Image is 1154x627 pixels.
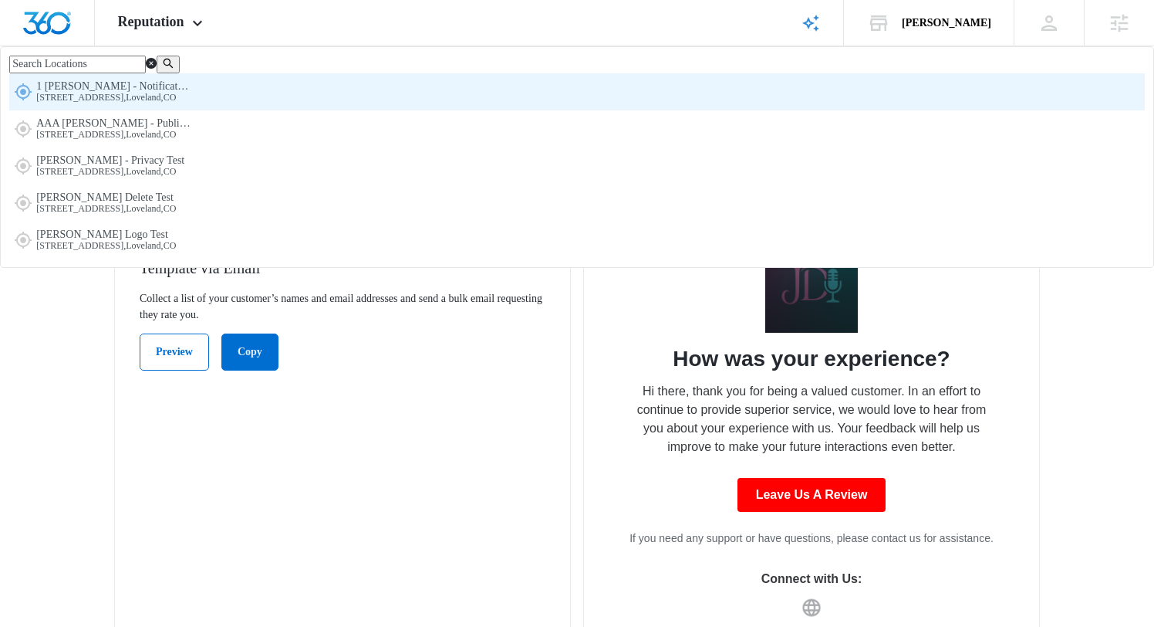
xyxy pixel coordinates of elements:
[9,222,1145,259] button: [PERSON_NAME] Logo Test[STREET_ADDRESS],Loveland,CO
[36,130,191,141] span: [STREET_ADDRESS] , Loveland , CO
[627,530,996,546] p: If you need any support or have questions, please contact us for assistance.
[36,117,191,141] span: AAA [PERSON_NAME] - Publish Test 2
[118,14,184,30] span: Reputation
[36,93,191,103] span: [STREET_ADDRESS] , Loveland , CO
[9,56,146,73] input: Search Locations
[9,147,1145,185] button: [PERSON_NAME] - Privacy Test[STREET_ADDRESS],Loveland,CO
[36,154,184,178] span: [PERSON_NAME] - Privacy Test
[36,80,191,103] span: 1 [PERSON_NAME] - Notification Test
[163,58,174,69] span: search
[9,73,1145,110] button: 1 [PERSON_NAME] - Notification Test[STREET_ADDRESS],Loveland,CO
[9,185,1145,222] button: [PERSON_NAME] Delete Test[STREET_ADDRESS],Loveland,CO
[765,240,858,333] img: Jeni Dean | Voiceover Artist
[9,110,1145,147] button: AAA [PERSON_NAME] - Publish Test 2[STREET_ADDRESS],Loveland,CO
[627,571,996,588] p: Connect with Us:
[36,229,176,252] span: [PERSON_NAME] Logo Test
[36,204,176,215] span: [STREET_ADDRESS] , Loveland , CO
[902,17,991,29] div: account name
[36,191,176,215] span: [PERSON_NAME] Delete Test
[737,478,886,512] a: Leave Us A Review
[140,334,209,371] button: Preview
[36,167,184,178] span: [STREET_ADDRESS] , Loveland , CO
[627,345,996,373] p: How was your experience?
[801,597,822,619] img: Website
[146,58,157,69] span: close-circle
[140,290,545,323] p: Collect a list of your customer’s names and email addresses and send a bulk email requesting they...
[633,382,990,456] p: Hi there, thank you for being a valued customer. In an effort to continue to provide superior ser...
[36,241,176,252] span: [STREET_ADDRESS] , Loveland , CO
[157,56,180,73] button: search
[221,334,278,371] button: Copy
[140,256,545,280] p: Template via Email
